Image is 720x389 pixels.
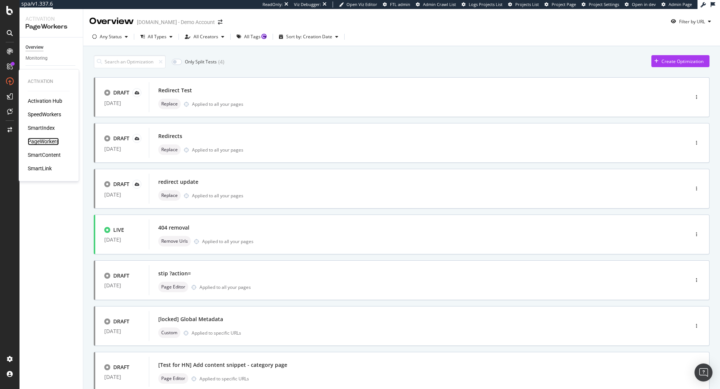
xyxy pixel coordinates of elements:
[182,31,227,43] button: All Creators
[158,99,181,109] div: neutral label
[158,224,189,231] div: 404 removal
[161,330,177,335] span: Custom
[113,363,129,371] div: DRAFT
[104,237,140,243] div: [DATE]
[25,54,48,62] div: Monitoring
[158,373,188,384] div: neutral label
[158,178,198,186] div: redirect update
[158,190,181,201] div: neutral label
[199,284,251,290] div: Applied to all your pages
[100,35,122,39] div: Any Status
[694,363,712,381] div: Open Intercom Messenger
[104,328,140,334] div: [DATE]
[158,315,223,323] div: [locked] Global Metadata
[661,58,703,65] div: Create Optimization
[199,375,249,382] div: Applied to specific URLs
[89,31,131,43] button: Any Status
[28,138,59,145] a: PageWorkers
[158,361,287,369] div: [Test for HN] Add content snippet - category page
[158,87,192,94] div: Redirect Test
[192,192,243,199] div: Applied to all your pages
[632,2,656,7] span: Open in dev
[544,2,576,8] a: Project Page
[148,35,166,39] div: All Types
[158,132,182,140] div: Redirects
[161,102,178,106] span: Replace
[25,44,78,51] a: Overview
[28,97,62,105] a: Activation Hub
[244,35,261,39] div: All Tags
[104,146,140,152] div: [DATE]
[28,124,55,132] a: SmartIndex
[423,2,456,7] span: Admin Crawl List
[390,2,410,7] span: FTL admin
[158,236,191,246] div: neutral label
[104,100,140,106] div: [DATE]
[515,2,539,7] span: Projects List
[383,2,410,8] a: FTL admin
[262,2,283,8] div: ReadOnly:
[158,282,188,292] div: neutral label
[104,282,140,288] div: [DATE]
[113,272,129,279] div: DRAFT
[589,2,619,7] span: Project Settings
[669,2,692,7] span: Admin Page
[625,2,656,8] a: Open in dev
[25,69,42,77] div: Settings
[234,31,270,43] button: All Tags
[202,238,253,245] div: Applied to all your pages
[161,376,185,381] span: Page Editor
[193,35,218,39] div: All Creators
[552,2,576,7] span: Project Page
[192,101,243,107] div: Applied to all your pages
[28,151,61,159] a: SmartContent
[158,327,180,338] div: neutral label
[276,31,341,43] button: Sort by: Creation Date
[113,226,124,234] div: LIVE
[113,89,129,96] div: DRAFT
[416,2,456,8] a: Admin Crawl List
[218,58,224,66] div: ( 4 )
[104,374,140,380] div: [DATE]
[25,44,43,51] div: Overview
[25,23,77,31] div: PageWorkers
[28,165,52,172] a: SmartLink
[508,2,539,8] a: Projects List
[286,35,332,39] div: Sort by: Creation Date
[94,55,166,68] input: Search an Optimization
[192,330,241,336] div: Applied to specific URLs
[137,18,215,26] div: [DOMAIN_NAME] - Demo Account
[25,54,78,62] a: Monitoring
[161,147,178,152] span: Replace
[25,15,77,23] div: Activation
[137,31,175,43] button: All Types
[294,2,321,8] div: Viz Debugger:
[113,318,129,325] div: DRAFT
[651,55,709,67] button: Create Optimization
[679,18,705,25] div: Filter by URL
[158,144,181,155] div: neutral label
[661,2,692,8] a: Admin Page
[161,285,185,289] span: Page Editor
[462,2,502,8] a: Logs Projects List
[113,180,129,188] div: DRAFT
[161,193,178,198] span: Replace
[346,2,377,7] span: Open Viz Editor
[113,135,129,142] div: DRAFT
[28,78,70,85] div: Activation
[218,20,222,25] div: arrow-right-arrow-left
[339,2,377,8] a: Open Viz Editor
[261,33,267,40] div: Tooltip anchor
[668,15,714,27] button: Filter by URL
[185,59,217,65] div: Only Split Tests
[28,111,61,118] a: SpeedWorkers
[469,2,502,7] span: Logs Projects List
[158,270,191,277] div: stip ?action=
[104,192,140,198] div: [DATE]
